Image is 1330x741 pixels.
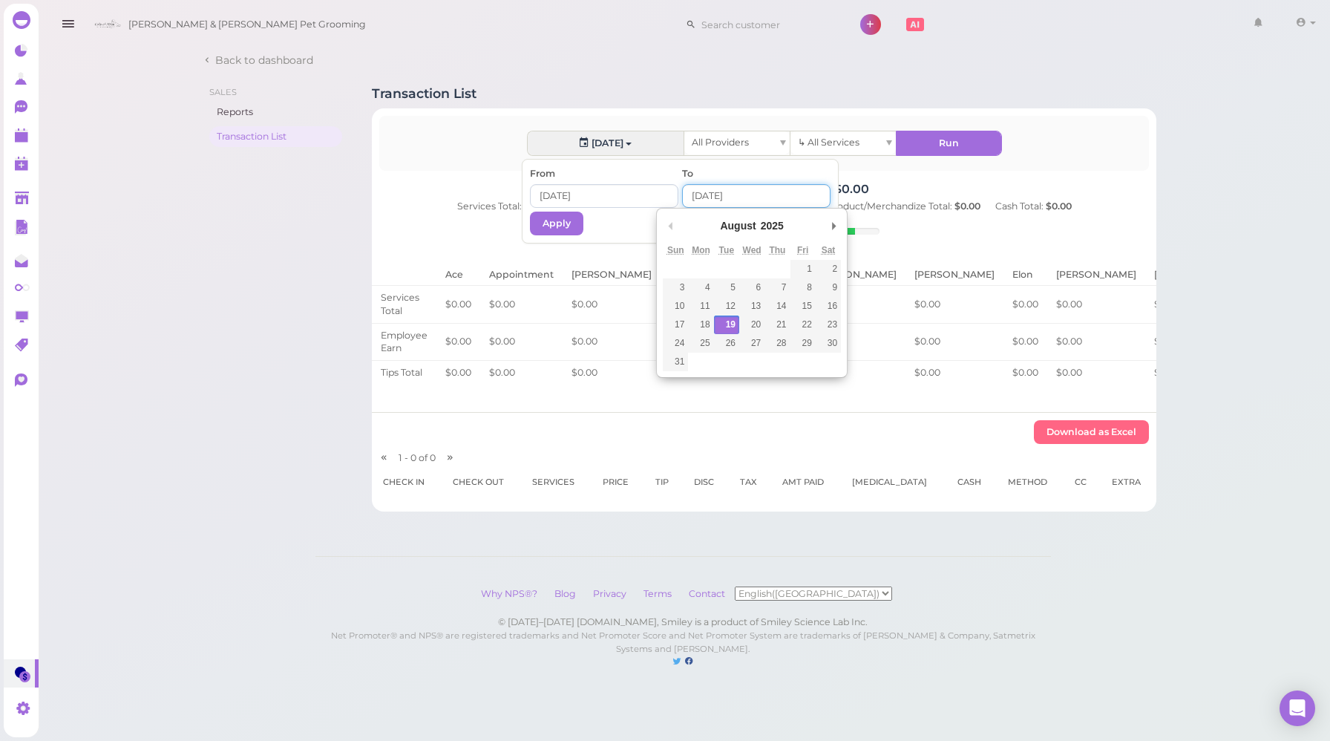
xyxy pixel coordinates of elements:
a: Transaction List [209,126,342,147]
div: Services Total: [450,200,557,213]
td: $0.00 [1003,361,1047,385]
button: 28 [764,334,790,353]
button: [DATE] [528,131,684,155]
th: Disc [683,465,729,499]
th: [PERSON_NAME] [1047,264,1145,285]
td: $0.00 [905,361,1003,385]
th: CC [1064,465,1101,499]
td: $0.00 [436,285,480,323]
button: 8 [790,278,816,297]
a: Blog [547,588,583,599]
a: Contact [681,588,735,599]
div: Open Intercom Messenger [1280,691,1315,726]
button: 23 [816,316,841,334]
span: 0 [410,452,419,463]
abbr: Saturday [822,245,836,255]
th: Elon [1003,264,1047,285]
button: 27 [739,334,764,353]
div: 2025 [759,215,786,237]
label: From [530,167,555,180]
a: Reports [209,102,342,123]
th: Appointment [480,264,563,285]
td: Tips Total [372,361,436,385]
td: $0.00 [1003,285,1047,323]
abbr: Sunday [667,245,684,255]
td: $0.00 [480,285,563,323]
button: 7 [764,278,790,297]
td: $0.00 [1145,285,1243,323]
td: $0.00 [905,323,1003,361]
td: $0.00 [436,323,480,361]
button: 4 [688,278,713,297]
b: $0.00 [954,200,980,212]
td: $0.00 [480,361,563,385]
abbr: Wednesday [743,245,761,255]
th: Services [521,465,592,499]
button: Run [897,131,1001,155]
th: [MEDICAL_DATA] [841,465,946,499]
td: Employee Earn [372,323,436,361]
th: Tax [729,465,772,499]
th: Ace [436,264,480,285]
input: Use the arrow keys to pick a date [530,184,678,208]
td: $0.00 [807,361,905,385]
button: 3 [663,278,688,297]
td: Services Total [372,285,436,323]
button: 18 [688,316,713,334]
td: $0.00 [436,361,480,385]
button: 25 [688,334,713,353]
span: - [404,452,408,463]
th: [PERSON_NAME] [1145,264,1243,285]
a: Why NPS®? [474,588,545,599]
div: Product/Merchandize Total: [819,200,988,213]
span: 0 [430,452,436,463]
button: Download as Excel [1034,420,1149,444]
button: 5 [714,278,739,297]
span: ↳ All Services [798,137,859,148]
th: Extra [1101,465,1156,499]
abbr: Monday [692,245,710,255]
th: Cash [946,465,996,499]
td: $0.00 [1047,285,1145,323]
td: $0.00 [1047,323,1145,361]
button: 15 [790,297,816,316]
label: To [682,167,693,180]
button: 11 [688,297,713,316]
span: of [419,452,427,463]
small: Net Promoter® and NPS® are registered trademarks and Net Promoter Score and Net Promoter System a... [331,630,1035,654]
button: 9 [816,278,841,297]
button: 19 [714,316,739,334]
button: 30 [816,334,841,353]
span: All Providers [692,137,749,148]
span: [PERSON_NAME] & [PERSON_NAME] Pet Grooming [128,4,366,45]
button: Apply [530,212,583,235]
button: 10 [663,297,688,316]
input: Use the arrow keys to pick a date [682,184,831,208]
th: Tip [644,465,683,499]
td: $0.00 [1145,361,1243,385]
td: $0.00 [1047,361,1145,385]
button: 26 [714,334,739,353]
th: [PERSON_NAME] [905,264,1003,285]
button: 13 [739,297,764,316]
input: Search customer [696,13,840,36]
th: Price [592,465,644,499]
td: $0.00 [1145,323,1243,361]
a: Privacy [586,588,634,599]
abbr: Friday [797,245,808,255]
th: Amt Paid [771,465,840,499]
button: 29 [790,334,816,353]
abbr: Tuesday [719,245,734,255]
td: $0.00 [1003,323,1047,361]
button: Previous Month [663,215,678,237]
div: August [718,215,758,237]
button: 20 [739,316,764,334]
button: 31 [663,353,688,371]
li: Sales [209,86,342,98]
th: [PERSON_NAME] [563,264,661,285]
td: $0.00 [563,361,661,385]
th: Method [997,465,1064,499]
button: 1 [790,260,816,278]
button: 6 [739,278,764,297]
